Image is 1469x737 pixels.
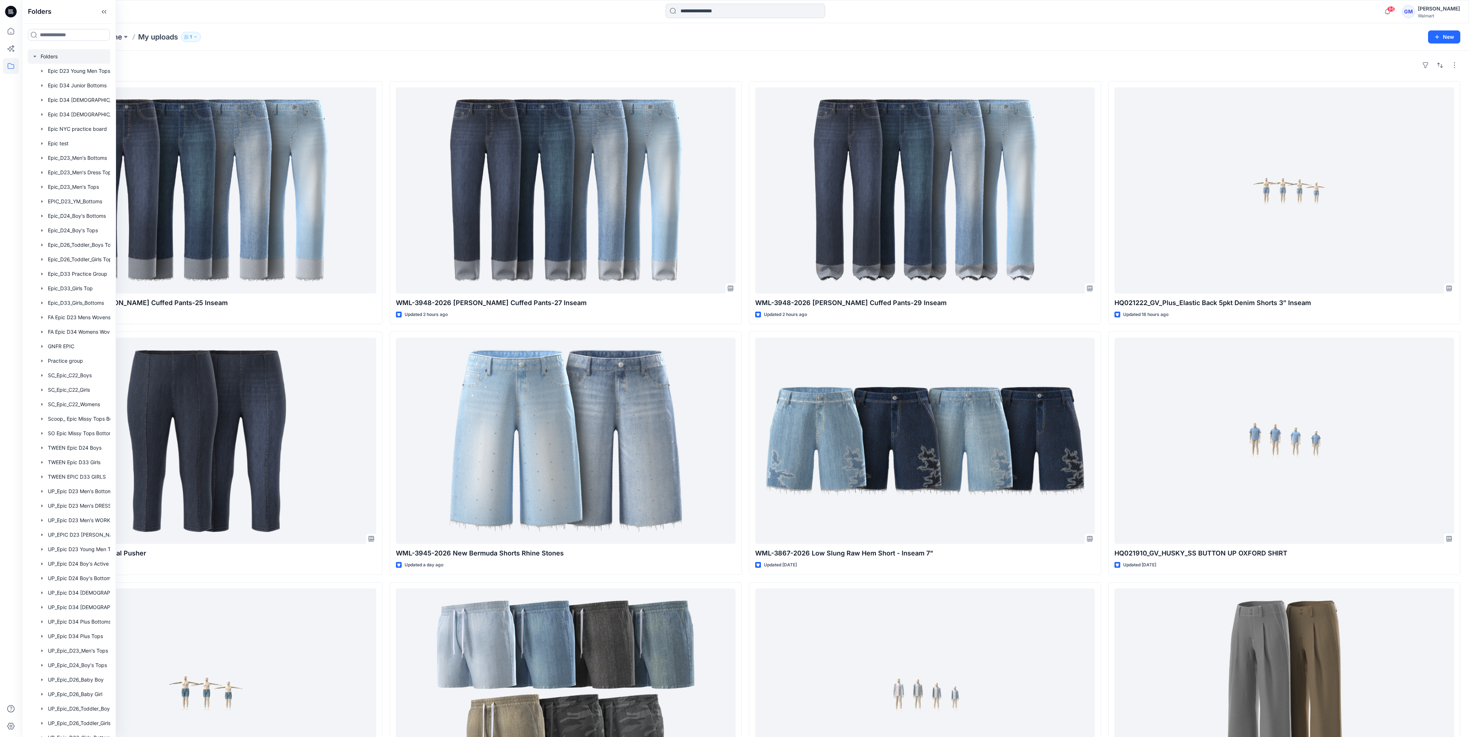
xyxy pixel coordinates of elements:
[181,32,201,42] button: 1
[755,87,1095,293] a: WML-3948-2026 Benton Cuffed Pants-29 Inseam
[1428,30,1460,43] button: New
[1123,311,1168,318] p: Updated 18 hours ago
[755,548,1095,558] p: WML-3867-2026 Low Slung Raw Hem Short - Inseam 7"
[1402,5,1415,18] div: GM
[1114,548,1454,558] p: HQ021910_GV_HUSKY_SS BUTTON UP OXFORD SHIRT
[396,298,736,308] p: WML-3948-2026 [PERSON_NAME] Cuffed Pants-27 Inseam
[37,298,376,308] p: WML-3948-2026 [PERSON_NAME] Cuffed Pants-25 Inseam
[764,561,797,569] p: Updated [DATE]
[37,338,376,544] a: WML-3946-2026 19_Pedal Pusher
[1418,4,1460,13] div: [PERSON_NAME]
[396,338,736,544] a: WML-3945-2026 New Bermuda Shorts Rhine Stones
[405,561,443,569] p: Updated a day ago
[1418,13,1460,18] div: Walmart
[1387,6,1395,12] span: 86
[37,548,376,558] p: WML-3946-2026 19_Pedal Pusher
[764,311,807,318] p: Updated 2 hours ago
[1114,338,1454,544] a: HQ021910_GV_HUSKY_SS BUTTON UP OXFORD SHIRT
[1114,298,1454,308] p: HQ021222_GV_Plus_Elastic Back 5pkt Denim Shorts 3” Inseam
[37,87,376,293] a: WML-3948-2026 Benton Cuffed Pants-25 Inseam
[755,298,1095,308] p: WML-3948-2026 [PERSON_NAME] Cuffed Pants-29 Inseam
[190,33,192,41] p: 1
[1123,561,1156,569] p: Updated [DATE]
[1114,87,1454,293] a: HQ021222_GV_Plus_Elastic Back 5pkt Denim Shorts 3” Inseam
[396,548,736,558] p: WML-3945-2026 New Bermuda Shorts Rhine Stones
[396,87,736,293] a: WML-3948-2026 Benton Cuffed Pants-27 Inseam
[405,311,448,318] p: Updated 2 hours ago
[138,32,178,42] p: My uploads
[755,338,1095,544] a: WML-3867-2026 Low Slung Raw Hem Short - Inseam 7"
